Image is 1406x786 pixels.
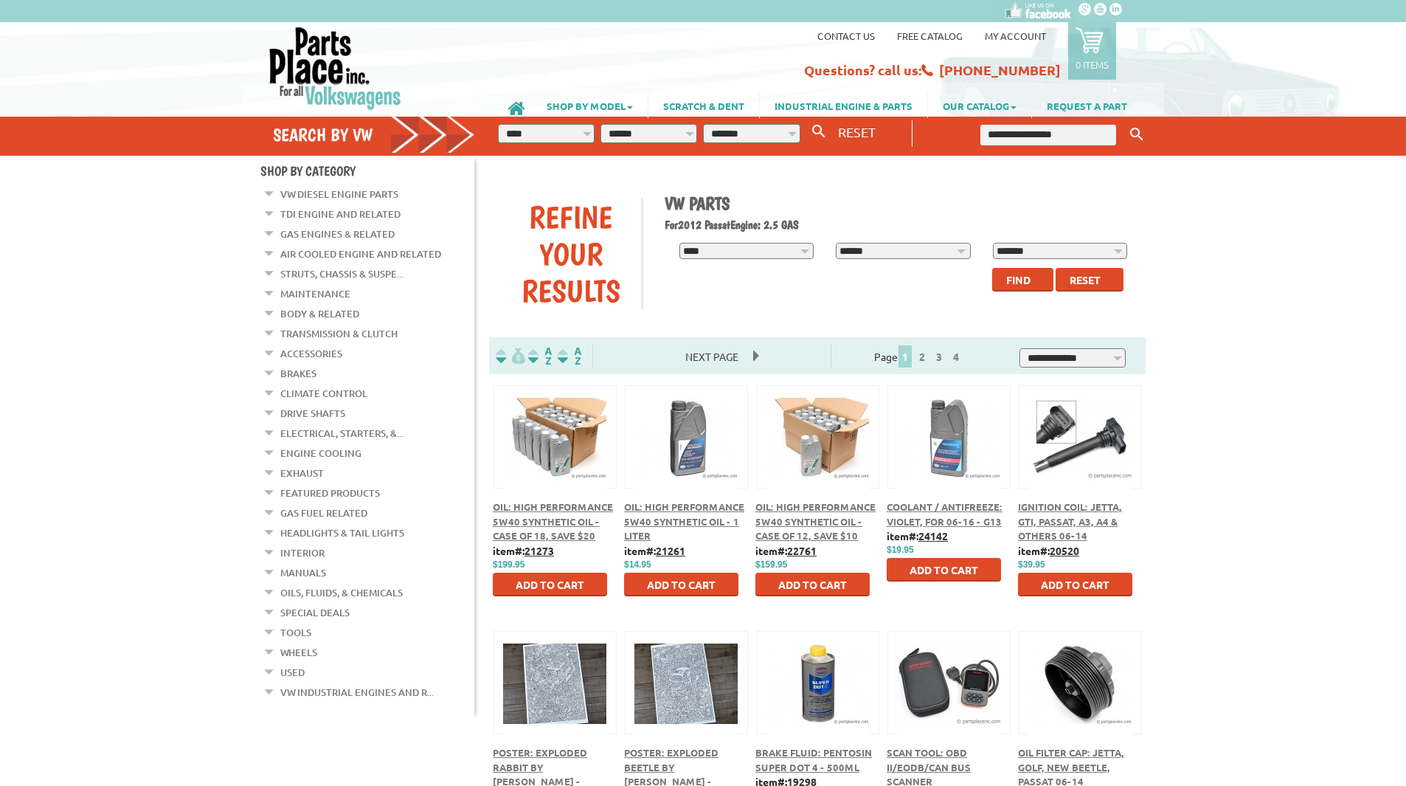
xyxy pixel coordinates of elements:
[838,124,876,139] span: RESET
[1032,93,1142,118] a: REQUEST A PART
[665,218,678,232] span: For
[831,344,1006,368] div: Page
[1018,559,1045,570] span: $39.95
[1070,273,1101,286] span: Reset
[647,578,716,591] span: Add to Cart
[1056,268,1123,292] button: Reset
[1050,544,1079,557] u: 20520
[992,268,1053,292] button: Find
[656,544,685,557] u: 21261
[887,545,914,555] span: $19.95
[280,483,380,503] a: Featured Products
[787,544,817,557] u: 22761
[280,404,345,423] a: Drive Shafts
[280,185,398,204] a: VW Diesel Engine Parts
[932,350,946,363] a: 3
[624,573,738,596] button: Add to Cart
[755,559,787,570] span: $159.95
[525,348,555,365] img: Sort by Headline
[280,503,367,523] a: Gas Fuel Related
[493,559,524,570] span: $199.95
[1041,578,1109,591] span: Add to Cart
[648,93,759,118] a: SCRATCH & DENT
[1018,500,1122,542] a: Ignition Coil: Jetta, GTI, Passat, A3, A4 & Others 06-14
[671,350,753,363] a: Next Page
[280,344,342,363] a: Accessories
[1126,123,1148,147] button: Keyword Search
[624,544,685,557] b: item#:
[280,623,311,642] a: Tools
[887,500,1002,528] a: Coolant / Antifreeze: Violet, for 06-16 - G13
[280,563,326,582] a: Manuals
[1076,58,1109,71] p: 0 items
[273,124,475,145] h4: Search by VW
[928,93,1031,118] a: OUR CATALOG
[280,304,359,323] a: Body & Related
[897,30,963,42] a: Free Catalog
[817,30,875,42] a: Contact us
[268,26,403,111] img: Parts Place Inc!
[280,364,316,383] a: Brakes
[280,643,317,662] a: Wheels
[1018,573,1132,596] button: Add to Cart
[832,121,882,142] button: RESET
[280,603,350,622] a: Special Deals
[280,204,401,224] a: TDI Engine and Related
[280,663,305,682] a: Used
[624,559,651,570] span: $14.95
[898,345,912,368] span: 1
[496,348,525,365] img: filterpricelow.svg
[280,244,441,263] a: Air Cooled Engine and Related
[280,224,395,244] a: Gas Engines & Related
[260,163,474,179] h4: Shop By Category
[665,218,1135,232] h2: 2012 Passat
[280,284,350,303] a: Maintenance
[493,500,613,542] a: Oil: High Performance 5w40 Synthetic Oil - Case of 18, Save $20
[755,573,870,596] button: Add to Cart
[624,500,744,542] a: Oil: High Performance 5w40 Synthetic Oil - 1 Liter
[280,543,325,562] a: Interior
[910,563,978,576] span: Add to Cart
[671,345,753,368] span: Next Page
[755,544,817,557] b: item#:
[280,264,404,283] a: Struts, Chassis & Suspe...
[755,500,876,542] a: Oil: High Performance 5w40 Synthetic Oil - Case of 12, Save $10
[280,523,404,542] a: Headlights & Tail Lights
[985,30,1046,42] a: My Account
[280,444,361,463] a: Engine Cooling
[280,324,398,343] a: Transmission & Clutch
[524,544,554,557] u: 21273
[493,573,607,596] button: Add to Cart
[806,121,831,142] button: Search By VW...
[887,558,1001,582] button: Add to Cart
[730,218,799,232] span: Engine: 2.5 GAS
[280,424,404,443] a: Electrical, Starters, &...
[918,529,948,542] u: 24142
[949,350,963,363] a: 4
[778,578,847,591] span: Add to Cart
[280,683,434,702] a: VW Industrial Engines and R...
[280,463,324,483] a: Exhaust
[887,529,948,542] b: item#:
[500,199,642,309] div: Refine Your Results
[280,583,403,602] a: Oils, Fluids, & Chemicals
[280,384,367,403] a: Climate Control
[665,193,1135,214] h1: VW Parts
[493,544,554,557] b: item#:
[532,93,648,118] a: SHOP BY MODEL
[1006,273,1031,286] span: Find
[555,348,584,365] img: Sort by Sales Rank
[516,578,584,591] span: Add to Cart
[1068,22,1116,80] a: 0 items
[1018,544,1079,557] b: item#:
[760,93,927,118] a: INDUSTRIAL ENGINE & PARTS
[755,746,872,773] a: Brake Fluid: Pentosin Super DOT 4 - 500ml
[915,350,929,363] a: 2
